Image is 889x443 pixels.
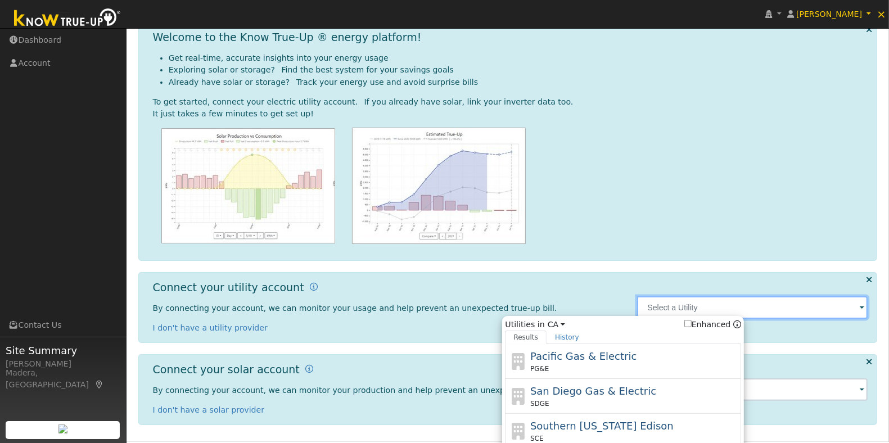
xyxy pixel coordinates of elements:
a: Map [94,380,105,389]
input: Select a Utility [637,296,868,319]
div: Madera, [GEOGRAPHIC_DATA] [6,367,120,391]
div: It just takes a few minutes to get set up! [153,108,868,120]
h1: Connect your utility account [153,281,304,294]
span: Site Summary [6,343,120,358]
a: I don't have a utility provider [153,323,268,332]
span: [PERSON_NAME] [796,10,862,19]
a: I don't have a solar provider [153,405,265,414]
a: Results [505,331,547,344]
span: San Diego Gas & Electric [530,385,656,397]
label: Enhanced [684,319,731,331]
input: Select an Inverter [637,378,868,401]
li: Already have solar or storage? Track your energy use and avoid surprise bills [169,76,868,88]
span: PG&E [530,364,549,374]
h1: Connect your solar account [153,363,300,376]
img: Know True-Up [8,6,127,31]
li: Exploring solar or storage? Find the best system for your savings goals [169,64,868,76]
span: Pacific Gas & Electric [530,350,637,362]
span: By connecting your account, we can monitor your production and help prevent an unexpected true-up... [153,386,576,395]
div: [PERSON_NAME] [6,358,120,370]
input: Enhanced [684,320,692,327]
span: Show enhanced providers [684,319,742,331]
span: Southern [US_STATE] Edison [530,420,674,432]
span: × [877,7,886,21]
div: To get started, connect your electric utility account. If you already have solar, link your inver... [153,96,868,108]
span: SDGE [530,399,549,409]
a: History [547,331,588,344]
a: CA [548,319,565,331]
span: Utilities in [505,319,741,331]
img: retrieve [58,424,67,433]
h1: Welcome to the Know True-Up ® energy platform! [153,31,422,44]
a: Enhanced Providers [733,320,741,329]
span: By connecting your account, we can monitor your usage and help prevent an unexpected true-up bill. [153,304,557,313]
li: Get real-time, accurate insights into your energy usage [169,52,868,64]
